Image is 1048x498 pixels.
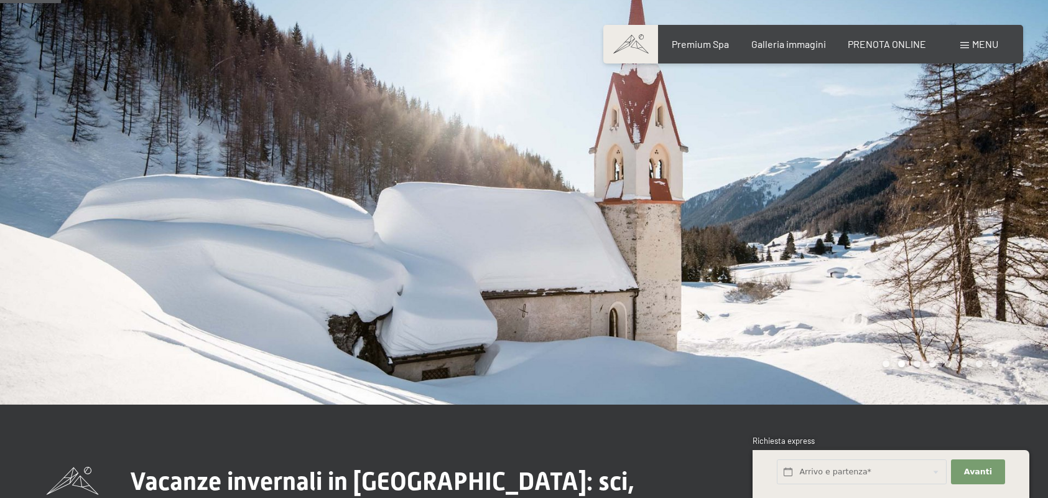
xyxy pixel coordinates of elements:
[883,360,889,367] div: Carousel Page 1
[960,360,967,367] div: Carousel Page 6
[848,38,926,50] a: PRENOTA ONLINE
[751,38,826,50] a: Galleria immagini
[945,360,952,367] div: Carousel Page 5
[951,459,1004,485] button: Avanti
[898,360,905,367] div: Carousel Page 2 (Current Slide)
[964,466,992,477] span: Avanti
[914,360,920,367] div: Carousel Page 3
[753,436,815,446] span: Richiesta express
[672,38,729,50] a: Premium Spa
[929,360,936,367] div: Carousel Page 4
[991,360,998,367] div: Carousel Page 8
[976,360,983,367] div: Carousel Page 7
[878,360,998,367] div: Carousel Pagination
[972,38,998,50] span: Menu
